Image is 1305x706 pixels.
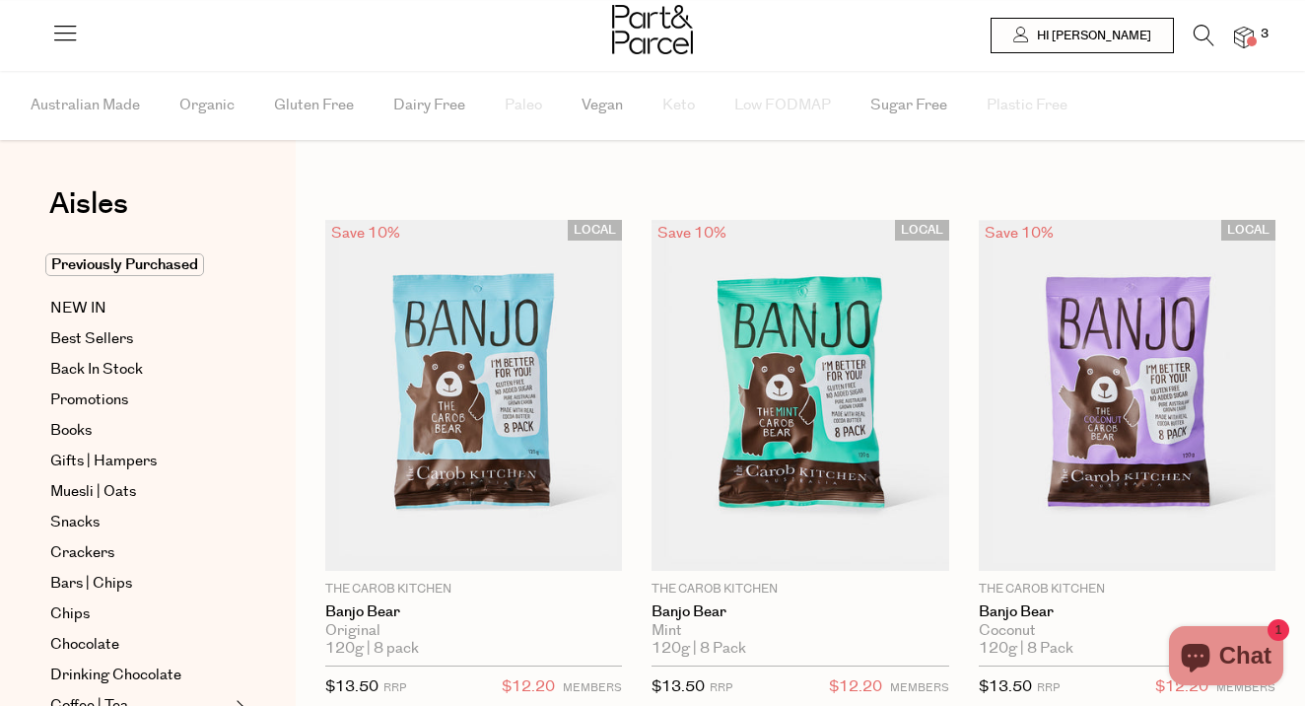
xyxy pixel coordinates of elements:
[50,358,143,382] span: Back In Stock
[50,450,230,473] a: Gifts | Hampers
[979,603,1275,621] a: Banjo Bear
[979,622,1275,640] div: Coconut
[568,220,622,241] span: LOCAL
[829,674,882,700] span: $12.20
[652,603,948,621] a: Banjo Bear
[50,388,230,412] a: Promotions
[50,602,90,626] span: Chips
[1221,220,1275,241] span: LOCAL
[1234,27,1254,47] a: 3
[50,664,230,687] a: Drinking Chocolate
[325,220,406,247] div: Save 10%
[325,220,622,571] img: Banjo Bear
[50,480,230,504] a: Muesli | Oats
[50,388,128,412] span: Promotions
[870,71,947,140] span: Sugar Free
[652,220,732,247] div: Save 10%
[50,602,230,626] a: Chips
[325,676,378,697] span: $13.50
[987,71,1067,140] span: Plastic Free
[1163,626,1289,690] inbox-online-store-chat: Shopify online store chat
[890,680,949,695] small: MEMBERS
[979,640,1073,658] span: 120g | 8 Pack
[991,18,1174,53] a: Hi [PERSON_NAME]
[734,71,831,140] span: Low FODMAP
[652,622,948,640] div: Mint
[50,511,100,534] span: Snacks
[1037,680,1060,695] small: RRP
[50,419,92,443] span: Books
[582,71,623,140] span: Vegan
[49,182,128,226] span: Aisles
[979,220,1275,571] img: Banjo Bear
[563,680,622,695] small: MEMBERS
[505,71,542,140] span: Paleo
[50,572,132,596] span: Bars | Chips
[50,541,114,565] span: Crackers
[50,450,157,473] span: Gifts | Hampers
[50,541,230,565] a: Crackers
[50,480,136,504] span: Muesli | Oats
[49,189,128,239] a: Aisles
[50,664,181,687] span: Drinking Chocolate
[50,511,230,534] a: Snacks
[1155,674,1208,700] span: $12.20
[662,71,695,140] span: Keto
[710,680,732,695] small: RRP
[652,581,948,599] p: The Carob Kitchen
[50,327,230,351] a: Best Sellers
[50,633,119,657] span: Chocolate
[50,253,230,277] a: Previously Purchased
[652,220,948,571] img: Banjo Bear
[393,71,465,140] span: Dairy Free
[50,327,133,351] span: Best Sellers
[979,581,1275,599] p: The Carob Kitchen
[502,674,555,700] span: $12.20
[325,603,622,621] a: Banjo Bear
[179,71,235,140] span: Organic
[50,572,230,596] a: Bars | Chips
[652,640,746,658] span: 120g | 8 Pack
[45,253,204,276] span: Previously Purchased
[50,297,230,320] a: NEW IN
[652,676,705,697] span: $13.50
[895,220,949,241] span: LOCAL
[979,676,1032,697] span: $13.50
[383,680,406,695] small: RRP
[50,358,230,382] a: Back In Stock
[325,622,622,640] div: Original
[979,220,1060,247] div: Save 10%
[1256,26,1273,43] span: 3
[325,640,419,658] span: 120g | 8 pack
[31,71,140,140] span: Australian Made
[50,633,230,657] a: Chocolate
[612,5,693,54] img: Part&Parcel
[274,71,354,140] span: Gluten Free
[325,581,622,599] p: The Carob Kitchen
[1032,28,1151,44] span: Hi [PERSON_NAME]
[50,419,230,443] a: Books
[50,297,106,320] span: NEW IN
